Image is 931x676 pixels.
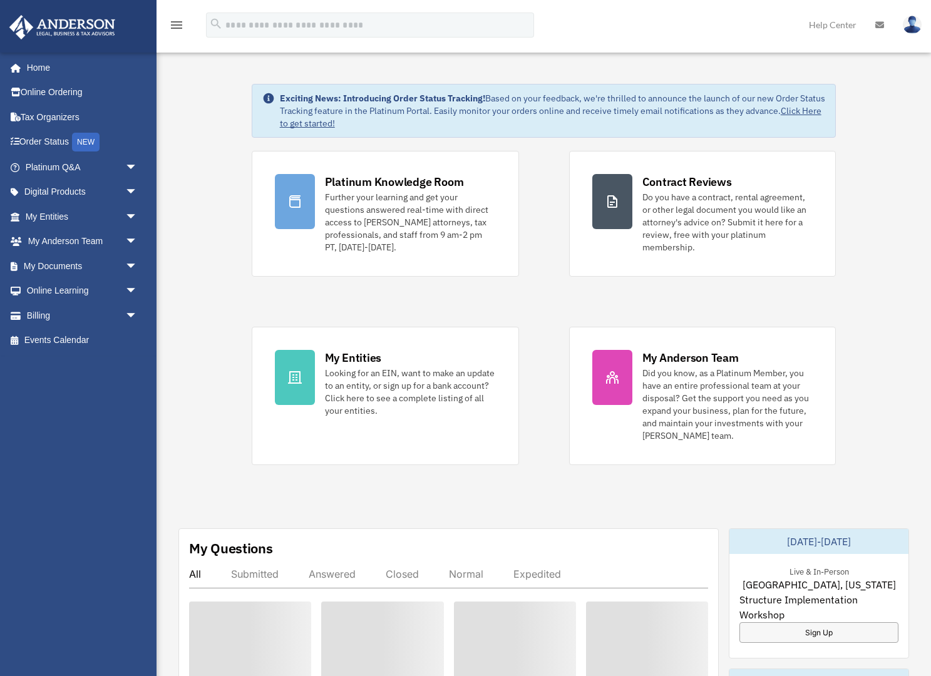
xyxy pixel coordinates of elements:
[309,568,356,580] div: Answered
[642,174,732,190] div: Contract Reviews
[642,350,739,366] div: My Anderson Team
[386,568,419,580] div: Closed
[252,151,519,277] a: Platinum Knowledge Room Further your learning and get your questions answered real-time with dire...
[779,564,859,577] div: Live & In-Person
[9,130,157,155] a: Order StatusNEW
[325,174,464,190] div: Platinum Knowledge Room
[125,180,150,205] span: arrow_drop_down
[569,327,836,465] a: My Anderson Team Did you know, as a Platinum Member, you have an entire professional team at your...
[189,568,201,580] div: All
[209,17,223,31] i: search
[739,592,898,622] span: Structure Implementation Workshop
[125,229,150,255] span: arrow_drop_down
[9,180,157,205] a: Digital Productsarrow_drop_down
[125,155,150,180] span: arrow_drop_down
[125,204,150,230] span: arrow_drop_down
[903,16,922,34] img: User Pic
[125,279,150,304] span: arrow_drop_down
[252,327,519,465] a: My Entities Looking for an EIN, want to make an update to an entity, or sign up for a bank accoun...
[325,350,381,366] div: My Entities
[9,55,150,80] a: Home
[9,155,157,180] a: Platinum Q&Aarrow_drop_down
[642,191,813,253] div: Do you have a contract, rental agreement, or other legal document you would like an attorney's ad...
[743,577,896,592] span: [GEOGRAPHIC_DATA], [US_STATE]
[6,15,119,39] img: Anderson Advisors Platinum Portal
[9,328,157,353] a: Events Calendar
[9,80,157,105] a: Online Ordering
[325,367,496,417] div: Looking for an EIN, want to make an update to an entity, or sign up for a bank account? Click her...
[125,303,150,329] span: arrow_drop_down
[9,105,157,130] a: Tax Organizers
[325,191,496,253] div: Further your learning and get your questions answered real-time with direct access to [PERSON_NAM...
[513,568,561,580] div: Expedited
[280,92,826,130] div: Based on your feedback, we're thrilled to announce the launch of our new Order Status Tracking fe...
[9,253,157,279] a: My Documentsarrow_drop_down
[9,204,157,229] a: My Entitiesarrow_drop_down
[280,105,821,129] a: Click Here to get started!
[280,93,485,104] strong: Exciting News: Introducing Order Status Tracking!
[729,529,908,554] div: [DATE]-[DATE]
[169,18,184,33] i: menu
[642,367,813,442] div: Did you know, as a Platinum Member, you have an entire professional team at your disposal? Get th...
[9,229,157,254] a: My Anderson Teamarrow_drop_down
[9,303,157,328] a: Billingarrow_drop_down
[231,568,279,580] div: Submitted
[169,22,184,33] a: menu
[9,279,157,304] a: Online Learningarrow_drop_down
[449,568,483,580] div: Normal
[72,133,100,151] div: NEW
[739,622,898,643] a: Sign Up
[189,539,273,558] div: My Questions
[125,253,150,279] span: arrow_drop_down
[569,151,836,277] a: Contract Reviews Do you have a contract, rental agreement, or other legal document you would like...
